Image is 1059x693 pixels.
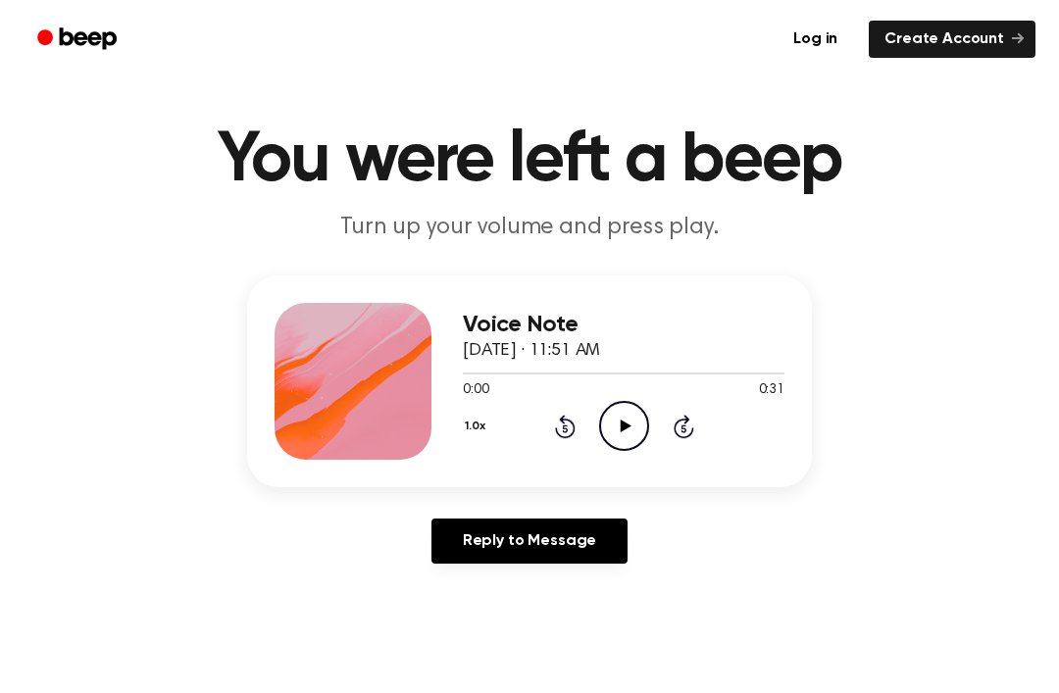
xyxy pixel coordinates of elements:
[463,380,488,401] span: 0:00
[774,17,857,62] a: Log in
[463,410,492,443] button: 1.0x
[759,380,784,401] span: 0:31
[869,21,1035,58] a: Create Account
[24,21,134,59] a: Beep
[463,342,600,360] span: [DATE] · 11:51 AM
[431,519,628,564] a: Reply to Message
[27,125,1032,196] h1: You were left a beep
[463,312,784,338] h3: Voice Note
[153,212,906,244] p: Turn up your volume and press play.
